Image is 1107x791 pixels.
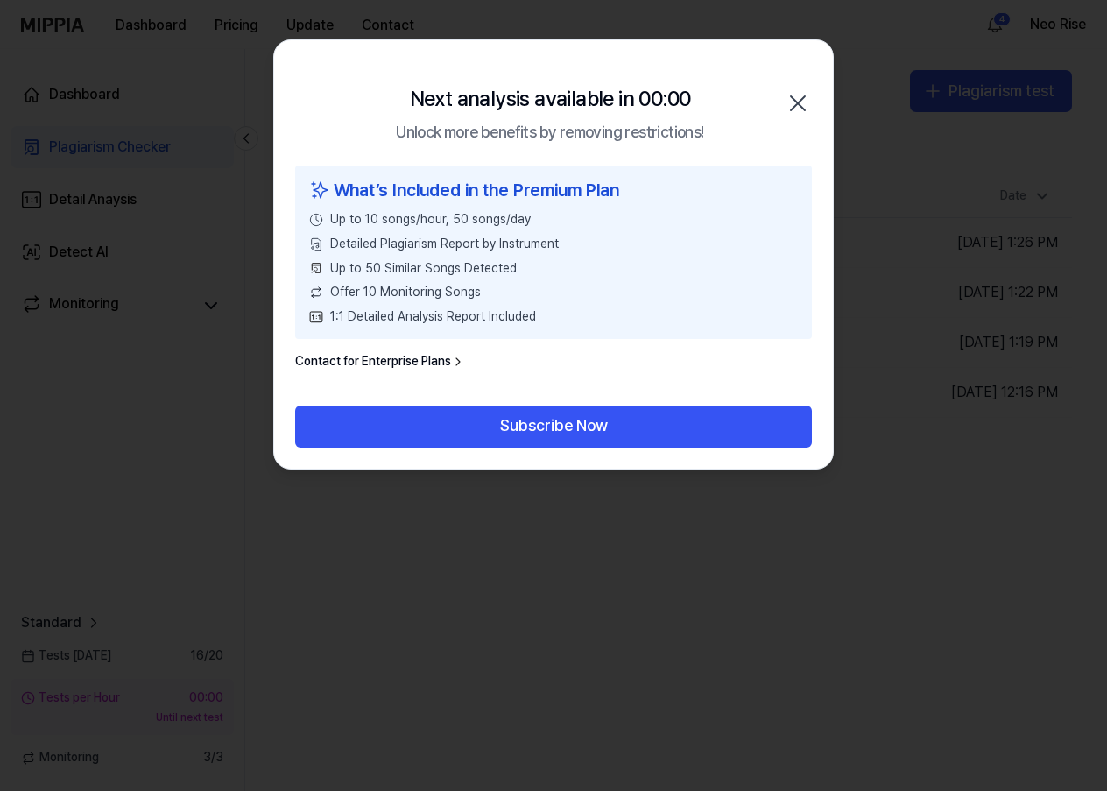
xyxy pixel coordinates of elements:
[330,260,517,278] span: Up to 50 Similar Songs Detected
[330,284,481,301] span: Offer 10 Monitoring Songs
[330,236,559,253] span: Detailed Plagiarism Report by Instrument
[410,82,691,116] div: Next analysis available in 00:00
[309,176,330,204] img: sparkles icon
[295,353,465,371] a: Contact for Enterprise Plans
[295,406,812,448] button: Subscribe Now
[330,308,536,326] span: 1:1 Detailed Analysis Report Included
[330,211,531,229] span: Up to 10 songs/hour, 50 songs/day
[396,120,703,145] div: Unlock more benefits by removing restrictions!
[309,176,798,204] div: What’s Included in the Premium Plan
